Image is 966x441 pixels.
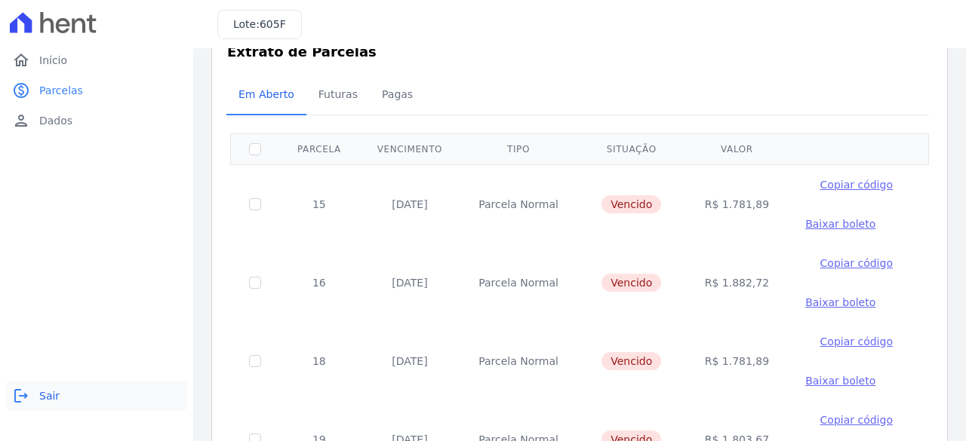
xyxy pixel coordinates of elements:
[805,177,907,192] button: Copiar código
[460,243,577,322] td: Parcela Normal
[460,133,577,164] th: Tipo
[309,79,367,109] span: Futuras
[805,218,875,230] span: Baixar boleto
[687,133,787,164] th: Valor
[687,322,787,400] td: R$ 1.781,89
[39,388,60,403] span: Sair
[601,274,661,292] span: Vencido
[12,387,30,405] i: logout
[601,195,661,213] span: Vencido
[820,335,893,348] span: Copiar código
[805,334,907,349] button: Copiar código
[460,164,577,243] td: Parcela Normal
[39,53,67,68] span: Início
[39,113,72,128] span: Dados
[12,112,30,130] i: person
[359,243,460,322] td: [DATE]
[359,133,460,164] th: Vencimento
[12,81,30,100] i: paid
[577,133,687,164] th: Situação
[279,164,359,243] td: 15
[805,256,907,271] button: Copiar código
[805,216,875,231] a: Baixar boleto
[226,76,306,115] a: Em Aberto
[359,164,460,243] td: [DATE]
[227,41,932,62] h3: Extrato de Parcelas
[820,414,893,426] span: Copiar código
[805,412,907,427] button: Copiar código
[805,373,875,388] a: Baixar boleto
[6,381,187,411] a: logoutSair
[229,79,303,109] span: Em Aberto
[6,75,187,106] a: paidParcelas
[6,106,187,136] a: personDados
[233,17,286,32] h3: Lote:
[279,133,359,164] th: Parcela
[687,164,787,243] td: R$ 1.781,89
[820,179,893,191] span: Copiar código
[805,375,875,387] span: Baixar boleto
[279,243,359,322] td: 16
[805,296,875,308] span: Baixar boleto
[370,76,425,115] a: Pagas
[805,295,875,310] a: Baixar boleto
[39,83,83,98] span: Parcelas
[279,322,359,400] td: 18
[373,79,422,109] span: Pagas
[820,257,893,269] span: Copiar código
[687,243,787,322] td: R$ 1.882,72
[359,322,460,400] td: [DATE]
[306,76,370,115] a: Futuras
[601,352,661,370] span: Vencido
[12,51,30,69] i: home
[6,45,187,75] a: homeInício
[260,18,286,30] span: 605F
[460,322,577,400] td: Parcela Normal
